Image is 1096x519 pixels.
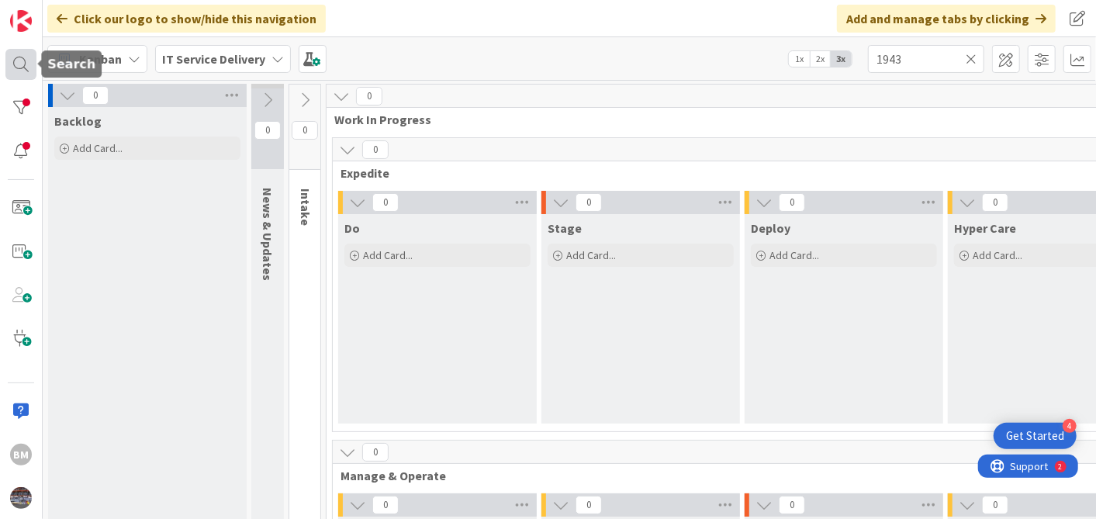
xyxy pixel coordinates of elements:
[372,496,399,514] span: 0
[548,220,582,236] span: Stage
[356,87,382,106] span: 0
[982,496,1008,514] span: 0
[810,51,831,67] span: 2x
[81,6,85,19] div: 2
[10,10,32,32] img: Visit kanbanzone.com
[292,121,318,140] span: 0
[994,423,1077,449] div: Open Get Started checklist, remaining modules: 4
[73,141,123,155] span: Add Card...
[982,193,1008,212] span: 0
[47,57,95,71] h5: Search
[831,51,852,67] span: 3x
[566,248,616,262] span: Add Card...
[576,496,602,514] span: 0
[751,220,790,236] span: Deploy
[779,496,805,514] span: 0
[1006,428,1064,444] div: Get Started
[298,189,313,226] span: Intake
[372,193,399,212] span: 0
[789,51,810,67] span: 1x
[779,193,805,212] span: 0
[576,193,602,212] span: 0
[363,248,413,262] span: Add Card...
[954,220,1016,236] span: Hyper Care
[973,248,1022,262] span: Add Card...
[162,51,265,67] b: IT Service Delivery
[33,2,71,21] span: Support
[769,248,819,262] span: Add Card...
[837,5,1056,33] div: Add and manage tabs by clicking
[254,121,281,140] span: 0
[82,86,109,105] span: 0
[362,443,389,462] span: 0
[79,50,122,68] span: Kanban
[54,113,102,129] span: Backlog
[1063,419,1077,433] div: 4
[344,220,360,236] span: Do
[47,5,326,33] div: Click our logo to show/hide this navigation
[10,444,32,465] div: BM
[260,188,275,281] span: News & Updates
[10,487,32,509] img: avatar
[362,140,389,159] span: 0
[868,45,984,73] input: Quick Filter...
